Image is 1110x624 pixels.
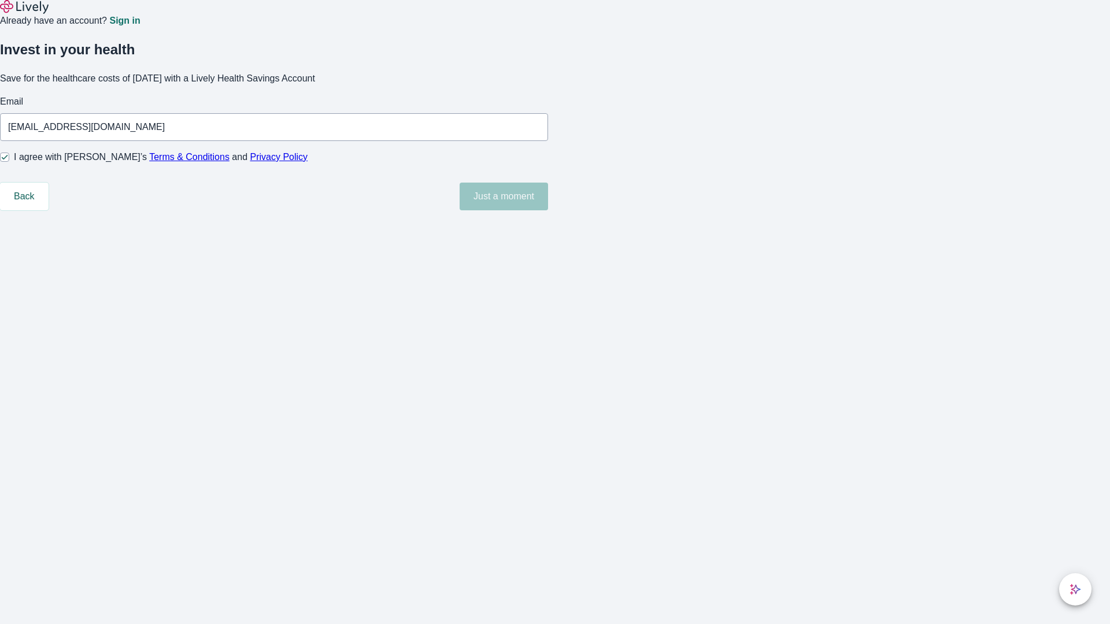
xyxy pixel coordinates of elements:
span: I agree with [PERSON_NAME]’s and [14,150,308,164]
button: chat [1059,573,1091,606]
a: Sign in [109,16,140,25]
svg: Lively AI Assistant [1070,584,1081,595]
a: Privacy Policy [250,152,308,162]
a: Terms & Conditions [149,152,230,162]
